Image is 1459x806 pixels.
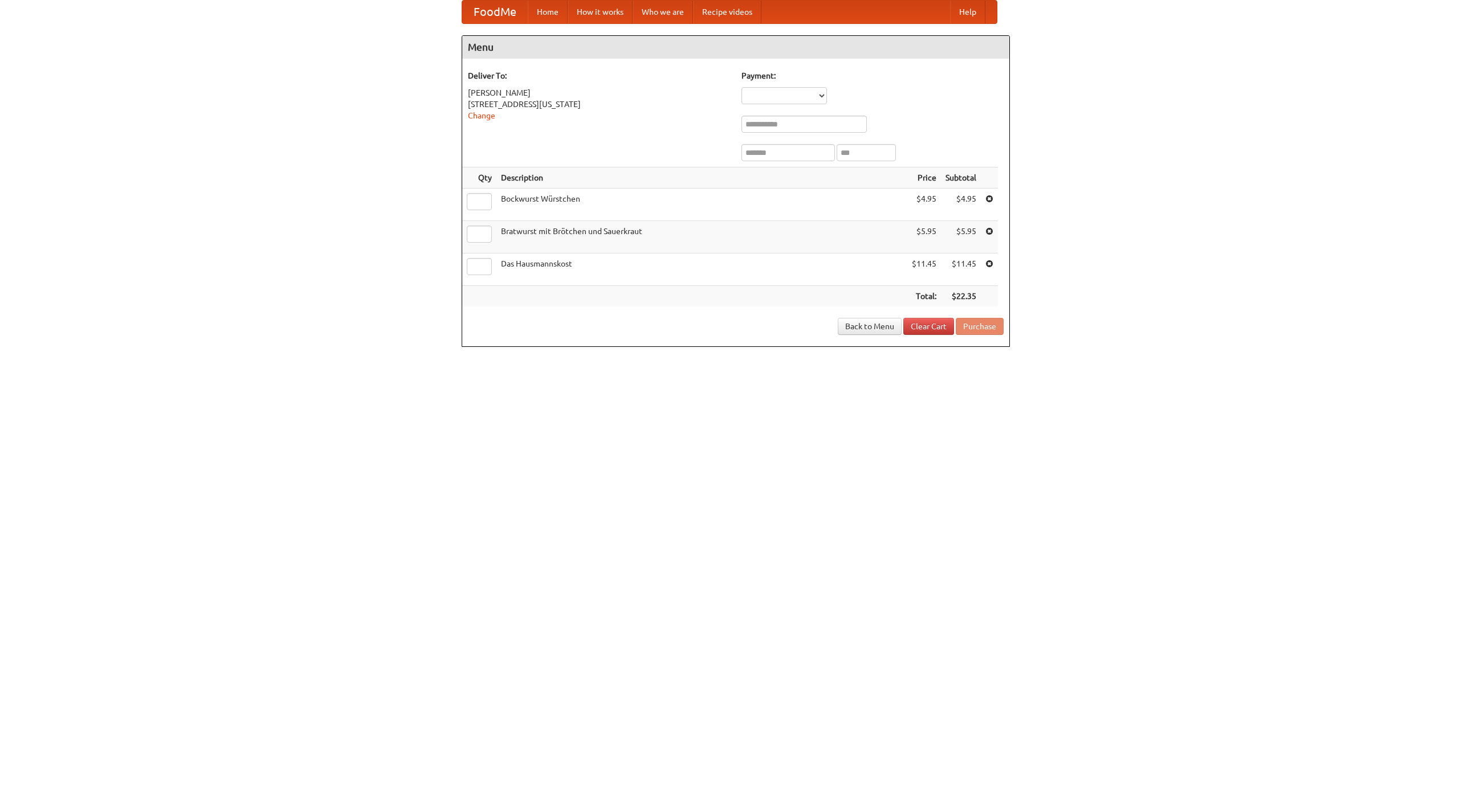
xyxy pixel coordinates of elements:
[633,1,693,23] a: Who we are
[462,1,528,23] a: FoodMe
[468,70,730,81] h5: Deliver To:
[496,189,907,221] td: Bockwurst Würstchen
[950,1,985,23] a: Help
[462,167,496,189] th: Qty
[907,253,941,286] td: $11.45
[496,167,907,189] th: Description
[496,221,907,253] td: Bratwurst mit Brötchen und Sauerkraut
[941,189,981,221] td: $4.95
[468,87,730,99] div: [PERSON_NAME]
[568,1,633,23] a: How it works
[741,70,1004,81] h5: Payment:
[496,253,907,286] td: Das Hausmannskost
[907,286,941,307] th: Total:
[468,111,495,120] a: Change
[907,189,941,221] td: $4.95
[941,167,981,189] th: Subtotal
[941,286,981,307] th: $22.35
[941,221,981,253] td: $5.95
[907,221,941,253] td: $5.95
[838,318,902,335] a: Back to Menu
[903,318,954,335] a: Clear Cart
[941,253,981,286] td: $11.45
[907,167,941,189] th: Price
[528,1,568,23] a: Home
[468,99,730,110] div: [STREET_ADDRESS][US_STATE]
[462,36,1009,59] h4: Menu
[693,1,761,23] a: Recipe videos
[956,318,1004,335] button: Purchase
